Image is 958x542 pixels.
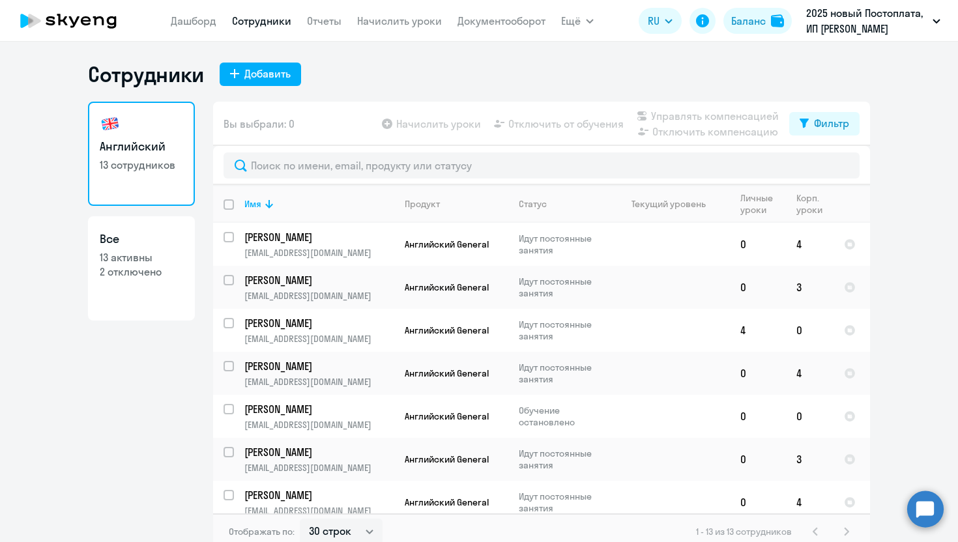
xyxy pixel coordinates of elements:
[519,276,608,299] p: Идут постоянные занятия
[244,359,394,373] a: [PERSON_NAME]
[244,505,394,517] p: [EMAIL_ADDRESS][DOMAIN_NAME]
[100,138,183,155] h3: Английский
[730,309,786,352] td: 4
[244,402,392,416] p: [PERSON_NAME]
[171,14,216,27] a: Дашборд
[457,14,545,27] a: Документооборот
[519,233,608,256] p: Идут постоянные занятия
[723,8,792,34] button: Балансbalance
[100,250,183,264] p: 13 активны
[800,5,947,36] button: 2025 новый Постоплата, ИП [PERSON_NAME]
[244,247,394,259] p: [EMAIL_ADDRESS][DOMAIN_NAME]
[740,192,777,216] div: Личные уроки
[730,352,786,395] td: 0
[405,281,489,293] span: Английский General
[100,113,121,134] img: english
[244,359,392,373] p: [PERSON_NAME]
[786,481,834,524] td: 4
[730,481,786,524] td: 0
[519,405,608,428] p: Обучение остановлено
[631,198,706,210] div: Текущий уровень
[244,198,394,210] div: Имя
[100,158,183,172] p: 13 сотрудников
[244,488,394,502] a: [PERSON_NAME]
[307,14,341,27] a: Отчеты
[648,13,660,29] span: RU
[244,66,291,81] div: Добавить
[244,273,394,287] a: [PERSON_NAME]
[814,115,849,131] div: Фильтр
[244,316,394,330] a: [PERSON_NAME]
[88,61,204,87] h1: Сотрудники
[519,448,608,471] p: Идут постоянные занятия
[786,438,834,481] td: 3
[405,367,489,379] span: Английский General
[786,223,834,266] td: 4
[796,192,824,216] div: Корп. уроки
[244,316,392,330] p: [PERSON_NAME]
[244,290,394,302] p: [EMAIL_ADDRESS][DOMAIN_NAME]
[519,491,608,514] p: Идут постоянные занятия
[405,324,489,336] span: Английский General
[786,266,834,309] td: 3
[244,402,394,416] a: [PERSON_NAME]
[731,13,766,29] div: Баланс
[771,14,784,27] img: balance
[244,230,392,244] p: [PERSON_NAME]
[730,266,786,309] td: 0
[88,216,195,321] a: Все13 активны2 отключено
[244,333,394,345] p: [EMAIL_ADDRESS][DOMAIN_NAME]
[357,14,442,27] a: Начислить уроки
[806,5,927,36] p: 2025 новый Постоплата, ИП [PERSON_NAME]
[519,362,608,385] p: Идут постоянные занятия
[224,116,295,132] span: Вы выбрали: 0
[696,526,792,537] span: 1 - 13 из 13 сотрудников
[224,152,860,178] input: Поиск по имени, email, продукту или статусу
[405,238,489,250] span: Английский General
[740,192,785,216] div: Личные уроки
[100,231,183,248] h3: Все
[519,319,608,342] p: Идут постоянные занятия
[229,526,295,537] span: Отображать по:
[88,102,195,206] a: Английский13 сотрудников
[244,273,392,287] p: [PERSON_NAME]
[730,395,786,438] td: 0
[405,198,440,210] div: Продукт
[639,8,682,34] button: RU
[561,8,594,34] button: Ещё
[232,14,291,27] a: Сотрудники
[405,453,489,465] span: Английский General
[220,63,301,86] button: Добавить
[244,462,394,474] p: [EMAIL_ADDRESS][DOMAIN_NAME]
[244,445,394,459] a: [PERSON_NAME]
[786,352,834,395] td: 4
[789,112,860,135] button: Фильтр
[786,395,834,438] td: 0
[244,488,392,502] p: [PERSON_NAME]
[100,264,183,279] p: 2 отключено
[405,410,489,422] span: Английский General
[796,192,833,216] div: Корп. уроки
[786,309,834,352] td: 0
[519,198,608,210] div: Статус
[730,438,786,481] td: 0
[244,230,394,244] a: [PERSON_NAME]
[244,198,261,210] div: Имя
[519,198,547,210] div: Статус
[405,198,508,210] div: Продукт
[619,198,729,210] div: Текущий уровень
[730,223,786,266] td: 0
[561,13,581,29] span: Ещё
[405,496,489,508] span: Английский General
[244,419,394,431] p: [EMAIL_ADDRESS][DOMAIN_NAME]
[244,376,394,388] p: [EMAIL_ADDRESS][DOMAIN_NAME]
[244,445,392,459] p: [PERSON_NAME]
